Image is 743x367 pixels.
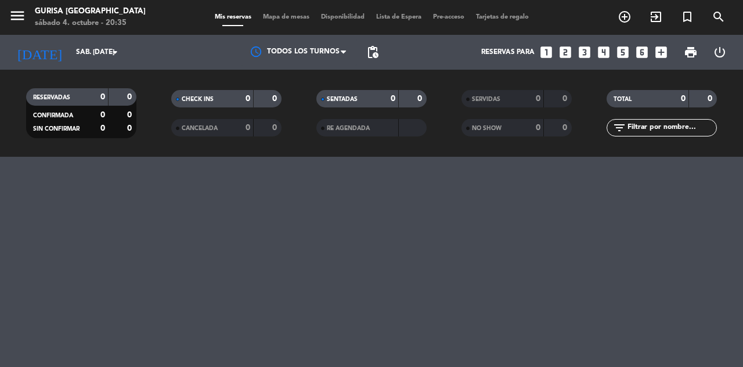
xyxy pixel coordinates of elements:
[562,124,569,132] strong: 0
[680,10,694,24] i: turned_in_not
[470,14,535,20] span: Tarjetas de regalo
[472,125,502,131] span: NO SHOW
[100,124,105,132] strong: 0
[681,95,686,103] strong: 0
[246,95,250,103] strong: 0
[649,10,663,24] i: exit_to_app
[558,45,573,60] i: looks_two
[708,95,715,103] strong: 0
[9,7,26,24] i: menu
[272,124,279,132] strong: 0
[705,35,734,70] div: LOG OUT
[100,93,105,101] strong: 0
[614,96,632,102] span: TOTAL
[596,45,611,60] i: looks_4
[35,17,146,29] div: sábado 4. octubre - 20:35
[634,45,650,60] i: looks_6
[9,39,70,65] i: [DATE]
[182,125,218,131] span: CANCELADA
[257,14,315,20] span: Mapa de mesas
[33,95,70,100] span: RESERVADAS
[9,7,26,28] button: menu
[315,14,370,20] span: Disponibilidad
[35,6,146,17] div: Gurisa [GEOGRAPHIC_DATA]
[713,45,727,59] i: power_settings_new
[612,121,626,135] i: filter_list
[327,96,358,102] span: SENTADAS
[417,95,424,103] strong: 0
[536,95,540,103] strong: 0
[366,45,380,59] span: pending_actions
[618,10,632,24] i: add_circle_outline
[100,111,105,119] strong: 0
[626,121,716,134] input: Filtrar por nombre...
[472,96,500,102] span: SERVIDAS
[182,96,214,102] span: CHECK INS
[33,126,80,132] span: SIN CONFIRMAR
[127,111,134,119] strong: 0
[577,45,592,60] i: looks_3
[684,45,698,59] span: print
[615,45,630,60] i: looks_5
[246,124,250,132] strong: 0
[127,124,134,132] strong: 0
[712,10,726,24] i: search
[33,113,73,118] span: CONFIRMADA
[272,95,279,103] strong: 0
[654,45,669,60] i: add_box
[370,14,427,20] span: Lista de Espera
[562,95,569,103] strong: 0
[427,14,470,20] span: Pre-acceso
[127,93,134,101] strong: 0
[481,48,535,56] span: Reservas para
[108,45,122,59] i: arrow_drop_down
[539,45,554,60] i: looks_one
[391,95,395,103] strong: 0
[209,14,257,20] span: Mis reservas
[536,124,540,132] strong: 0
[327,125,370,131] span: RE AGENDADA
